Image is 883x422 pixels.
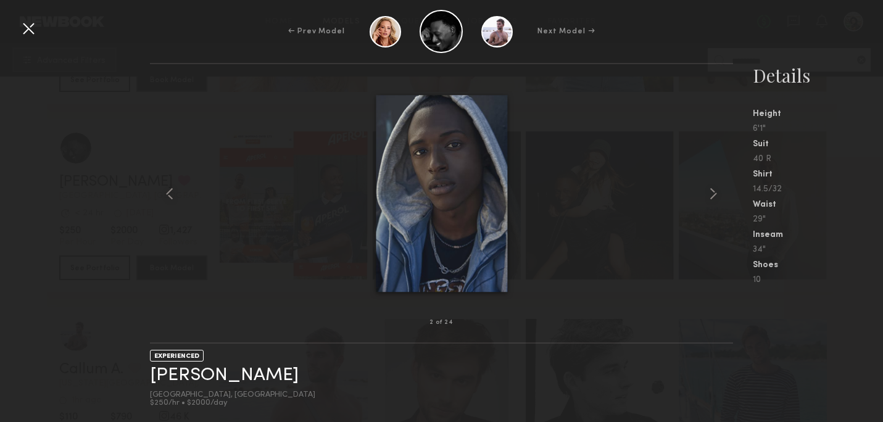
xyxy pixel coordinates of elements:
[753,246,883,254] div: 34"
[753,185,883,194] div: 14.5/32
[753,276,883,284] div: 10
[753,125,883,133] div: 6'1"
[150,350,204,362] div: EXPERIENCED
[753,231,883,239] div: Inseam
[150,391,315,399] div: [GEOGRAPHIC_DATA], [GEOGRAPHIC_DATA]
[753,170,883,179] div: Shirt
[429,320,453,326] div: 2 of 24
[753,215,883,224] div: 29"
[753,110,883,118] div: Height
[150,366,299,385] a: [PERSON_NAME]
[753,63,883,88] div: Details
[288,26,345,37] div: ← Prev Model
[753,155,883,163] div: 40 R
[537,26,595,37] div: Next Model →
[150,399,315,407] div: $250/hr • $2000/day
[753,261,883,270] div: Shoes
[753,140,883,149] div: Suit
[753,201,883,209] div: Waist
